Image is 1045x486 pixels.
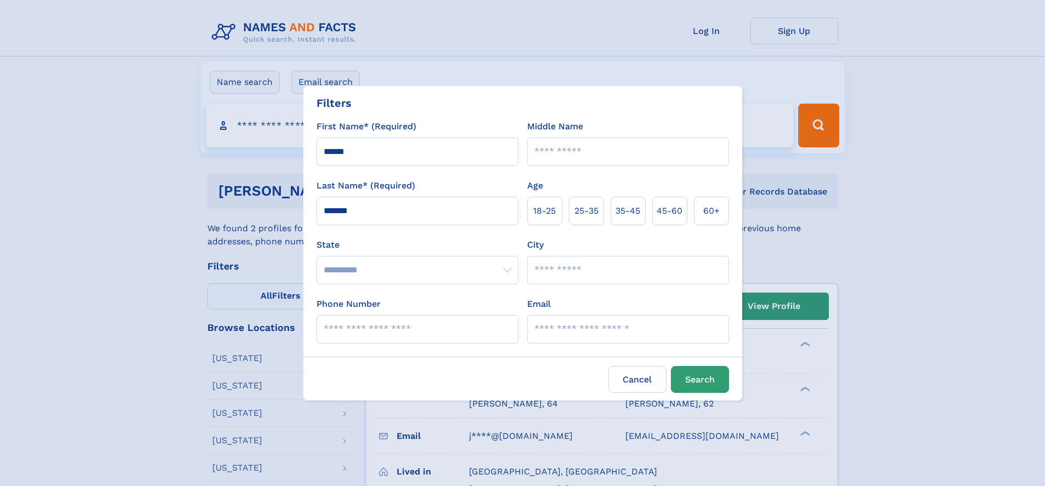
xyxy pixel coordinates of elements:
[317,179,415,192] label: Last Name* (Required)
[527,238,544,251] label: City
[317,120,416,133] label: First Name* (Required)
[533,204,556,218] span: 18‑25
[317,95,352,111] div: Filters
[527,179,543,192] label: Age
[317,238,518,251] label: State
[608,366,666,393] label: Cancel
[657,204,682,218] span: 45‑60
[615,204,640,218] span: 35‑45
[527,120,583,133] label: Middle Name
[703,204,720,218] span: 60+
[317,298,381,311] label: Phone Number
[527,298,551,311] label: Email
[574,204,598,218] span: 25‑35
[671,366,729,393] button: Search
